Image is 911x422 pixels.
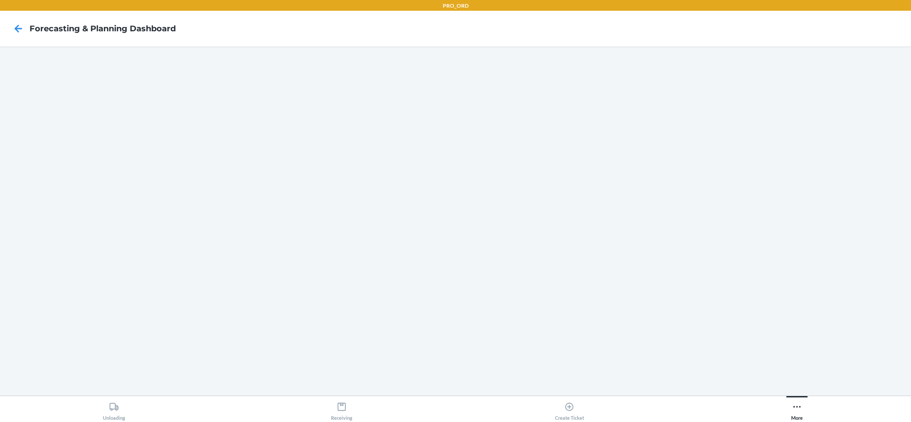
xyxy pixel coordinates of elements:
button: Create Ticket [456,396,683,421]
div: More [791,398,803,421]
button: More [683,396,911,421]
p: PRO_ORD [443,2,469,10]
div: Create Ticket [555,398,584,421]
div: Unloading [103,398,125,421]
button: Receiving [228,396,455,421]
iframe: Forecasting & Planning Dashboard [7,54,904,388]
div: Receiving [331,398,352,421]
h4: Forecasting & Planning Dashboard [30,23,176,34]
